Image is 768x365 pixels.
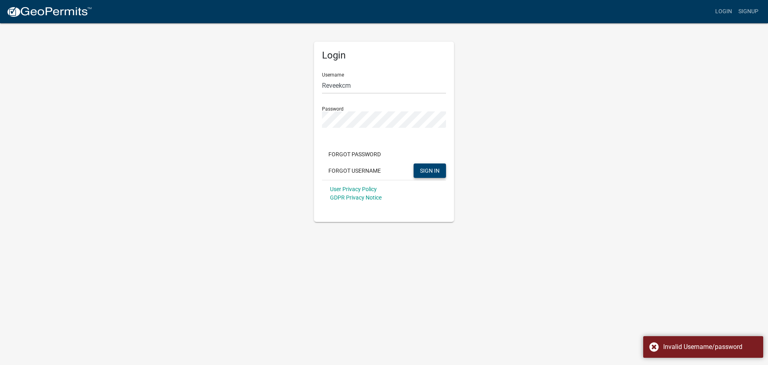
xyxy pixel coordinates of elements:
div: Invalid Username/password [663,342,757,352]
button: SIGN IN [414,163,446,178]
h5: Login [322,50,446,61]
button: Forgot Password [322,147,387,161]
button: Forgot Username [322,163,387,178]
a: User Privacy Policy [330,186,377,192]
a: Signup [735,4,762,19]
a: GDPR Privacy Notice [330,194,382,201]
span: SIGN IN [420,167,440,173]
a: Login [712,4,735,19]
